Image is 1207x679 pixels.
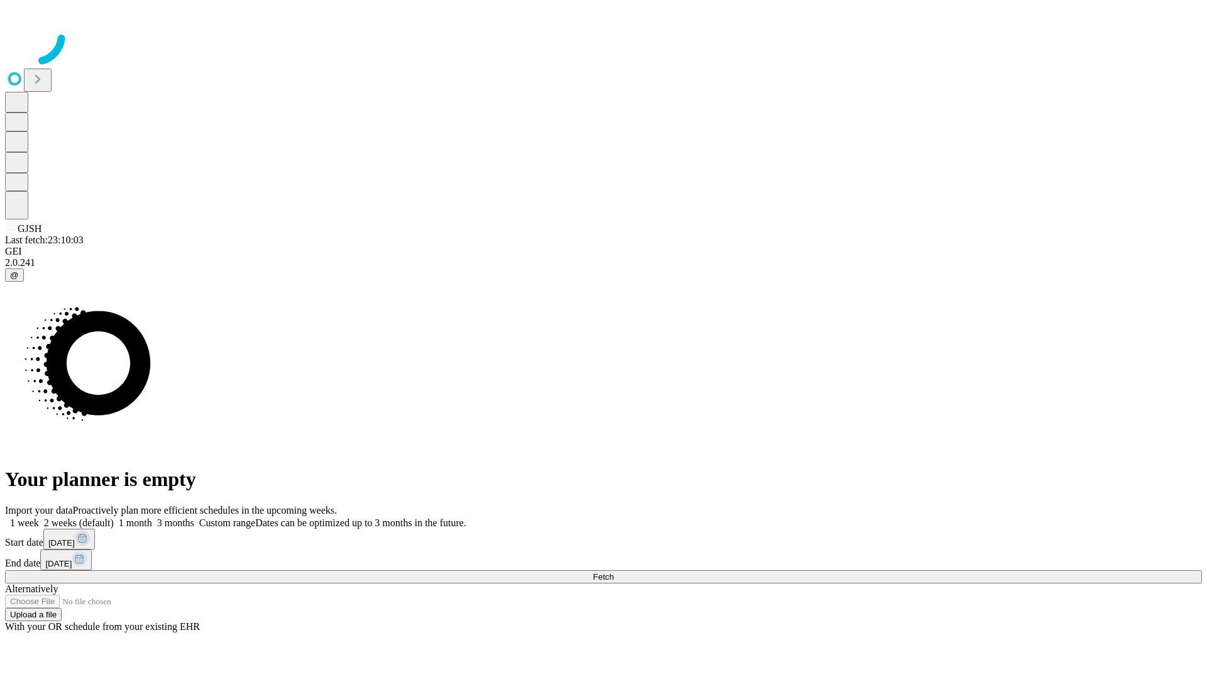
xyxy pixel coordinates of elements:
[157,517,194,528] span: 3 months
[18,223,41,234] span: GJSH
[5,549,1202,570] div: End date
[593,572,614,582] span: Fetch
[40,549,92,570] button: [DATE]
[5,570,1202,583] button: Fetch
[5,268,24,282] button: @
[48,538,75,548] span: [DATE]
[5,246,1202,257] div: GEI
[73,505,337,516] span: Proactively plan more efficient schedules in the upcoming weeks.
[10,517,39,528] span: 1 week
[10,270,19,280] span: @
[5,621,200,632] span: With your OR schedule from your existing EHR
[5,529,1202,549] div: Start date
[5,235,84,245] span: Last fetch: 23:10:03
[5,583,58,594] span: Alternatively
[119,517,152,528] span: 1 month
[5,468,1202,491] h1: Your planner is empty
[5,608,62,621] button: Upload a file
[255,517,466,528] span: Dates can be optimized up to 3 months in the future.
[5,257,1202,268] div: 2.0.241
[5,505,73,516] span: Import your data
[45,559,72,568] span: [DATE]
[43,529,95,549] button: [DATE]
[199,517,255,528] span: Custom range
[44,517,114,528] span: 2 weeks (default)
